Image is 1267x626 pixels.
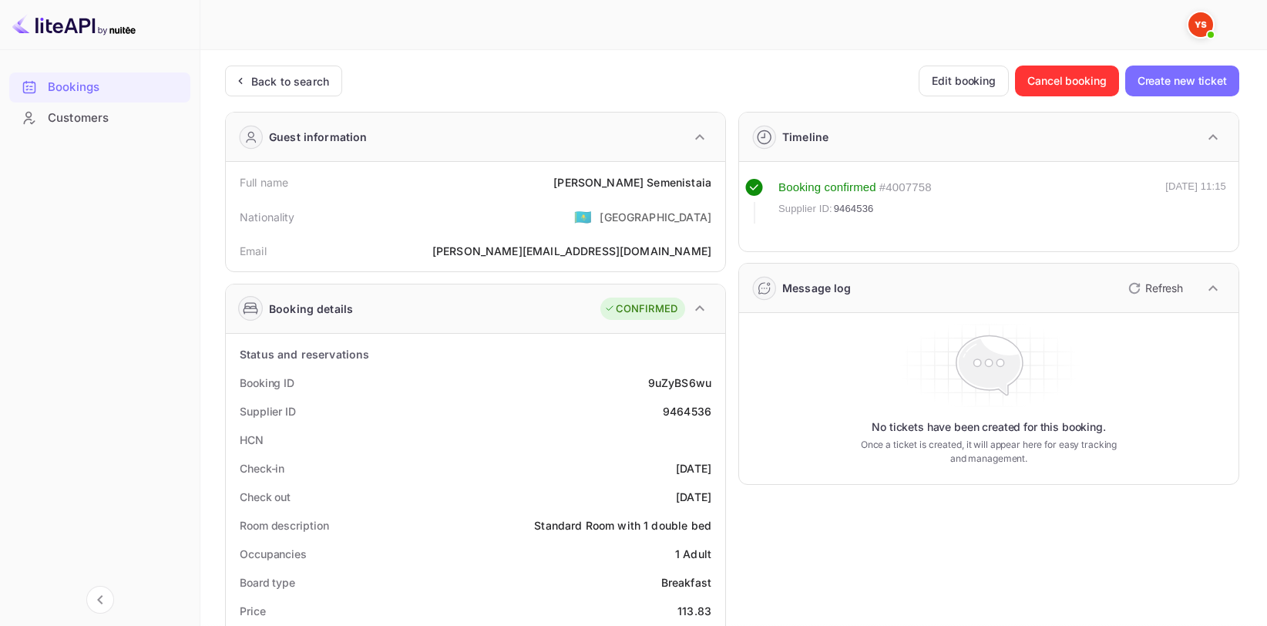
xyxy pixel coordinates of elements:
[782,129,828,145] div: Timeline
[661,574,711,591] div: Breakfast
[240,517,328,533] div: Room description
[604,301,677,317] div: CONFIRMED
[600,209,711,225] div: [GEOGRAPHIC_DATA]
[1119,276,1189,301] button: Refresh
[240,174,288,190] div: Full name
[269,301,353,317] div: Booking details
[676,460,711,476] div: [DATE]
[251,73,329,89] div: Back to search
[240,460,284,476] div: Check-in
[1188,12,1213,37] img: Yandex Support
[834,201,874,217] span: 9464536
[240,209,295,225] div: Nationality
[12,12,136,37] img: LiteAPI logo
[534,517,711,533] div: Standard Room with 1 double bed
[872,419,1106,435] p: No tickets have been created for this booking.
[1125,66,1239,96] button: Create new ticket
[782,280,852,296] div: Message log
[9,72,190,103] div: Bookings
[879,179,932,197] div: # 4007758
[9,103,190,133] div: Customers
[269,129,368,145] div: Guest information
[9,72,190,101] a: Bookings
[240,243,267,259] div: Email
[855,438,1123,466] p: Once a ticket is created, it will appear here for easy tracking and management.
[240,603,266,619] div: Price
[677,603,711,619] div: 113.83
[240,375,294,391] div: Booking ID
[648,375,711,391] div: 9uZyBS6wu
[778,179,876,197] div: Booking confirmed
[432,243,711,259] div: [PERSON_NAME][EMAIL_ADDRESS][DOMAIN_NAME]
[574,203,592,231] span: United States
[48,79,183,96] div: Bookings
[86,586,114,614] button: Collapse navigation
[9,103,190,132] a: Customers
[240,489,291,505] div: Check out
[240,432,264,448] div: HCN
[676,489,711,505] div: [DATE]
[778,201,832,217] span: Supplier ID:
[919,66,1009,96] button: Edit booking
[240,403,296,419] div: Supplier ID
[675,546,711,562] div: 1 Adult
[48,109,183,127] div: Customers
[240,346,369,362] div: Status and reservations
[240,574,295,591] div: Board type
[663,403,711,419] div: 9464536
[1165,179,1226,224] div: [DATE] 11:15
[1015,66,1119,96] button: Cancel booking
[553,174,711,190] div: [PERSON_NAME] Semenistaia
[240,546,307,562] div: Occupancies
[1145,280,1183,296] p: Refresh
